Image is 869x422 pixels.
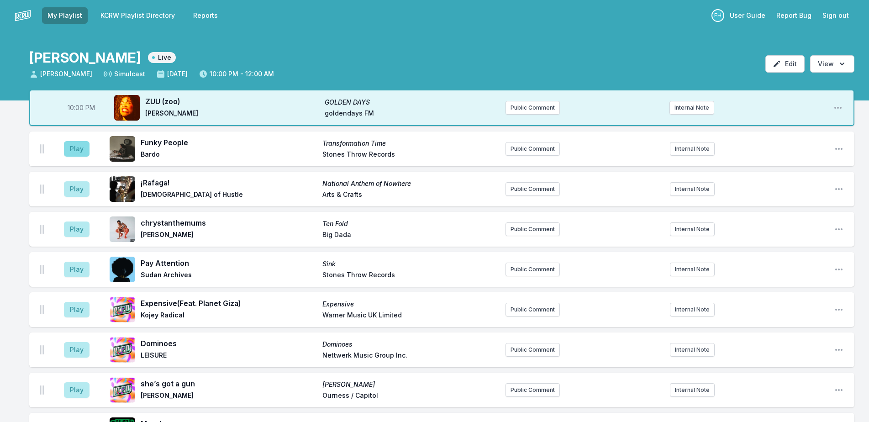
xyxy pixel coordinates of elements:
[64,342,90,358] button: Play
[765,55,805,73] button: Edit
[40,345,44,354] img: Drag Handle
[141,351,317,362] span: LEISURE
[114,95,140,121] img: GOLDEN DAYS
[40,225,44,234] img: Drag Handle
[810,55,854,73] button: Open options
[506,263,560,276] button: Public Comment
[711,9,724,22] p: Francesca Harding
[40,265,44,274] img: Drag Handle
[834,265,843,274] button: Open playlist item options
[506,182,560,196] button: Public Comment
[40,305,44,314] img: Drag Handle
[64,222,90,237] button: Play
[64,181,90,197] button: Play
[833,103,843,112] button: Open playlist item options
[506,303,560,316] button: Public Comment
[110,297,135,322] img: Expensive
[95,7,180,24] a: KCRW Playlist Directory
[322,300,499,309] span: Expensive
[141,177,317,188] span: ¡Rafaga!
[670,263,715,276] button: Internal Note
[670,303,715,316] button: Internal Note
[322,230,499,241] span: Big Dada
[670,222,715,236] button: Internal Note
[506,222,560,236] button: Public Comment
[322,380,499,389] span: [PERSON_NAME]
[110,377,135,403] img: hickey
[64,141,90,157] button: Play
[141,217,317,228] span: chrystanthemums
[156,69,188,79] span: [DATE]
[670,142,715,156] button: Internal Note
[141,378,317,389] span: she’s got a gun
[322,311,499,322] span: Warner Music UK Limited
[110,136,135,162] img: Transformation Time
[322,259,499,269] span: Sink
[141,230,317,241] span: [PERSON_NAME]
[322,351,499,362] span: Nettwerk Music Group Inc.
[322,340,499,349] span: Dominoes
[64,302,90,317] button: Play
[834,345,843,354] button: Open playlist item options
[670,182,715,196] button: Internal Note
[141,338,317,349] span: Dominoes
[64,382,90,398] button: Play
[506,343,560,357] button: Public Comment
[141,190,317,201] span: [DEMOGRAPHIC_DATA] of Hustle
[188,7,223,24] a: Reports
[506,142,560,156] button: Public Comment
[29,49,141,66] h1: [PERSON_NAME]
[42,7,88,24] a: My Playlist
[29,69,92,79] span: [PERSON_NAME]
[325,98,499,107] span: GOLDEN DAYS
[110,176,135,202] img: National Anthem of Nowhere
[40,185,44,194] img: Drag Handle
[322,270,499,281] span: Stones Throw Records
[40,385,44,395] img: Drag Handle
[110,337,135,363] img: Dominoes
[15,7,31,24] img: logo-white-87cec1fa9cbef997252546196dc51331.png
[834,144,843,153] button: Open playlist item options
[110,216,135,242] img: Ten Fold
[322,150,499,161] span: Stones Throw Records
[148,52,176,63] span: Live
[141,391,317,402] span: [PERSON_NAME]
[670,383,715,397] button: Internal Note
[40,144,44,153] img: Drag Handle
[322,179,499,188] span: National Anthem of Nowhere
[103,69,145,79] span: Simulcast
[145,109,319,120] span: [PERSON_NAME]
[145,96,319,107] span: ZUU (zoo)
[199,69,274,79] span: 10:00 PM - 12:00 AM
[322,219,499,228] span: Ten Fold
[506,101,560,115] button: Public Comment
[724,7,771,24] a: User Guide
[141,298,317,309] span: Expensive (Feat. Planet Giza)
[834,225,843,234] button: Open playlist item options
[141,137,317,148] span: Funky People
[771,7,817,24] a: Report Bug
[68,103,95,112] span: Timestamp
[141,150,317,161] span: Bardo
[669,101,714,115] button: Internal Note
[64,262,90,277] button: Play
[141,270,317,281] span: Sudan Archives
[834,385,843,395] button: Open playlist item options
[141,311,317,322] span: Kojey Radical
[834,185,843,194] button: Open playlist item options
[325,109,499,120] span: goldendays FM
[817,7,854,24] button: Sign out
[322,190,499,201] span: Arts & Crafts
[322,139,499,148] span: Transformation Time
[834,305,843,314] button: Open playlist item options
[670,343,715,357] button: Internal Note
[506,383,560,397] button: Public Comment
[110,257,135,282] img: Sink
[141,258,317,269] span: Pay Attention
[322,391,499,402] span: Ourness / Capitol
